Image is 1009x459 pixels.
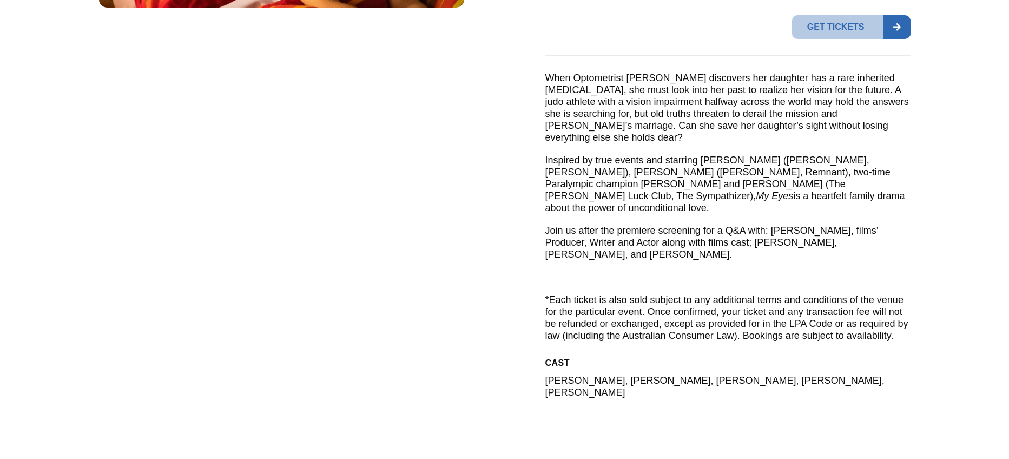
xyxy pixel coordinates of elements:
p: *Each ticket is also sold subject to any additional terms and conditions of the venue for the par... [545,294,911,342]
em: My Eyes [756,191,793,201]
h5: Cast [545,357,911,369]
span: Get tickets [792,15,883,39]
a: Get tickets [792,15,911,39]
p: When Optometrist [PERSON_NAME] discovers her daughter has a rare inherited [MEDICAL_DATA], she mu... [545,72,911,143]
p: Inspired by true events and starring [PERSON_NAME] ([PERSON_NAME], [PERSON_NAME]), [PERSON_NAME] ... [545,154,911,214]
p: [PERSON_NAME], [PERSON_NAME], [PERSON_NAME], [PERSON_NAME], [PERSON_NAME] [545,375,911,398]
p: Join us after the premiere screening for a Q&A with: [PERSON_NAME], films’ Producer, Writer and A... [545,225,911,260]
